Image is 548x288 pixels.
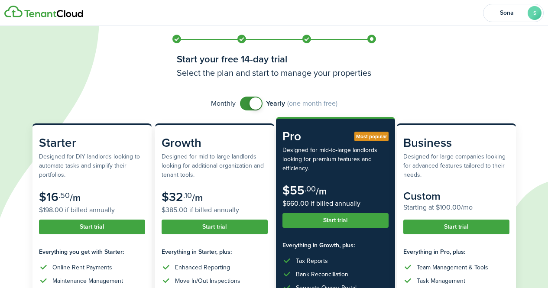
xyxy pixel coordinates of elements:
[417,263,488,272] div: Team Management & Tools
[305,183,316,194] subscription-pricing-card-price-cents: .00
[192,191,203,205] subscription-pricing-card-price-period: /m
[403,202,509,213] subscription-pricing-card-price-annual: Starting at $100.00/mo
[162,152,268,179] subscription-pricing-card-description: Designed for mid-to-large landlords looking for additional organization and tenant tools.
[282,127,389,146] subscription-pricing-card-title: Pro
[4,6,83,18] img: Logo
[282,213,389,228] button: Start trial
[403,247,509,256] subscription-pricing-card-features-title: Everything in Pro, plus:
[211,98,236,109] span: Monthly
[58,190,70,201] subscription-pricing-card-price-cents: .50
[403,134,509,152] subscription-pricing-card-title: Business
[175,263,230,272] div: Enhanced Reporting
[162,247,268,256] subscription-pricing-card-features-title: Everything in Starter, plus:
[39,220,145,234] button: Start trial
[177,52,372,66] h1: Start your free 14-day trial
[403,188,441,204] subscription-pricing-card-price-amount: Custom
[177,66,372,79] h3: Select the plan and start to manage your properties
[175,276,240,285] div: Move In/Out Inspections
[528,6,542,20] avatar-text: S
[39,205,145,215] subscription-pricing-card-price-annual: $198.00 if billed annually
[282,181,305,199] subscription-pricing-card-price-amount: $55
[356,133,387,140] span: Most popular
[282,198,389,209] subscription-pricing-card-price-annual: $660.00 if billed annually
[417,276,465,285] div: Task Management
[183,190,192,201] subscription-pricing-card-price-cents: .10
[162,220,268,234] button: Start trial
[282,146,389,173] subscription-pricing-card-description: Designed for mid-to-large landlords looking for premium features and efficiency.
[39,152,145,179] subscription-pricing-card-description: Designed for DIY landlords looking to automate tasks and simplify their portfolios.
[403,220,509,234] button: Start trial
[483,4,544,22] button: Open menu
[52,276,123,285] div: Maintenance Management
[296,270,348,279] div: Bank Reconciliation
[70,191,81,205] subscription-pricing-card-price-period: /m
[39,188,58,206] subscription-pricing-card-price-amount: $16
[162,134,268,152] subscription-pricing-card-title: Growth
[162,205,268,215] subscription-pricing-card-price-annual: $385.00 if billed annually
[52,263,112,272] div: Online Rent Payments
[39,247,145,256] subscription-pricing-card-features-title: Everything you get with Starter:
[39,134,145,152] subscription-pricing-card-title: Starter
[162,188,183,206] subscription-pricing-card-price-amount: $32
[296,256,328,265] div: Tax Reports
[282,241,389,250] subscription-pricing-card-features-title: Everything in Growth, plus:
[490,10,524,16] span: Sona
[316,184,327,198] subscription-pricing-card-price-period: /m
[403,152,509,179] subscription-pricing-card-description: Designed for large companies looking for advanced features tailored to their needs.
